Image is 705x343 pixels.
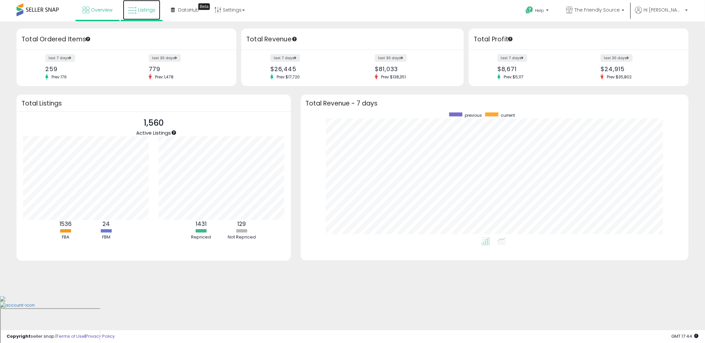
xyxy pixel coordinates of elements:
a: Help [520,1,555,21]
span: Prev: $35,802 [604,74,635,80]
span: Listings [138,7,155,13]
label: last 30 days [375,54,407,62]
label: last 7 days [497,54,527,62]
span: Overview [91,7,112,13]
i: Get Help [525,6,533,14]
div: $8,671 [497,65,573,72]
label: last 30 days [149,54,181,62]
span: Prev: $138,351 [378,74,409,80]
span: Prev: $17,720 [273,74,303,80]
b: 1431 [196,220,207,228]
div: $24,915 [601,65,677,72]
h3: Total Listings [21,101,286,106]
div: Tooltip anchor [292,36,297,42]
div: 259 [45,65,121,72]
div: Tooltip anchor [507,36,513,42]
b: 129 [237,220,246,228]
label: last 30 days [601,54,633,62]
p: 1,560 [136,117,171,129]
div: Repriced [181,234,221,240]
h3: Total Profit [474,35,684,44]
h3: Total Revenue [246,35,459,44]
span: Prev: 1,478 [152,74,177,80]
div: Tooltip anchor [171,130,177,136]
div: Tooltip anchor [198,3,210,10]
label: last 7 days [270,54,300,62]
h3: Total Ordered Items [21,35,231,44]
div: Not Repriced [222,234,261,240]
a: Hi [PERSON_NAME] [635,7,688,21]
span: Hi [PERSON_NAME] [644,7,683,13]
div: $81,033 [375,65,452,72]
b: 24 [102,220,110,228]
span: Prev: 176 [48,74,70,80]
div: FBA [46,234,85,240]
label: last 7 days [45,54,75,62]
span: The Friendly Source [574,7,620,13]
div: $26,445 [270,65,348,72]
b: 1536 [59,220,72,228]
h3: Total Revenue - 7 days [306,101,684,106]
div: Tooltip anchor [85,36,91,42]
div: FBM [86,234,126,240]
span: Active Listings [136,129,171,136]
span: previous [465,112,482,118]
span: current [501,112,515,118]
div: 779 [149,65,225,72]
span: Help [535,8,544,13]
span: Prev: $5,117 [500,74,527,80]
span: DataHub [178,7,199,13]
